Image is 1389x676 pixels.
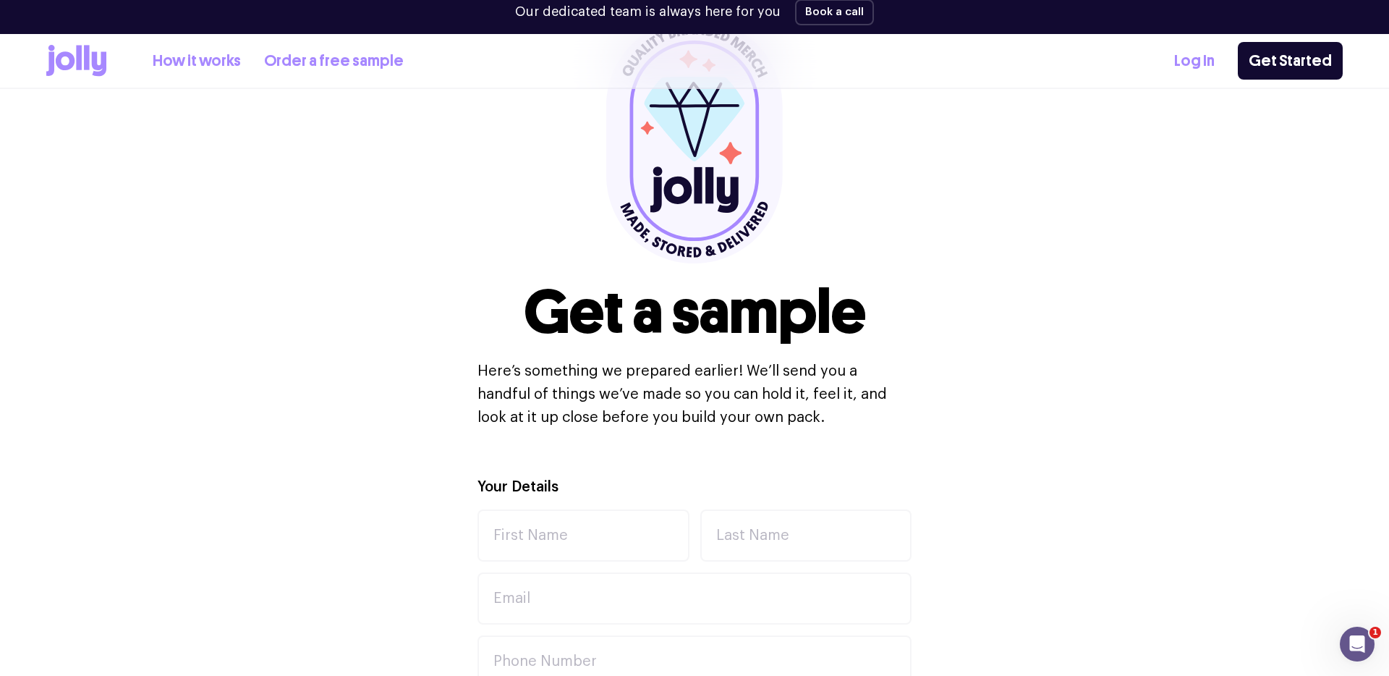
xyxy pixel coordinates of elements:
a: Order a free sample [264,48,404,72]
p: Our dedicated team is always here for you [515,2,781,22]
p: Here’s something we prepared earlier! We’ll send you a handful of things we’ve made so you can ho... [477,360,912,429]
a: How it works [153,48,241,72]
label: Your Details [477,477,558,498]
a: Get Started [1238,42,1343,80]
a: Log In [1174,48,1215,72]
span: 1 [1369,627,1381,638]
h1: Get a sample [524,282,866,342]
iframe: Intercom live chat [1340,627,1375,662]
